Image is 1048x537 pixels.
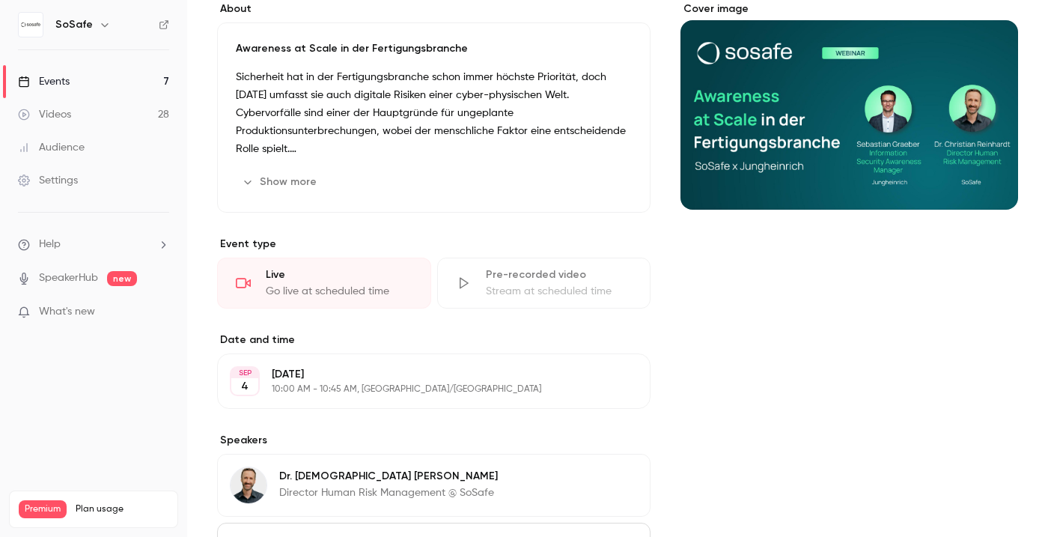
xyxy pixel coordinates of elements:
[18,140,85,155] div: Audience
[76,503,168,515] span: Plan usage
[39,304,95,320] span: What's new
[236,41,632,56] p: Awareness at Scale in der Fertigungsbranche
[217,258,431,309] div: LiveGo live at scheduled time
[266,267,412,282] div: Live
[279,469,498,484] p: Dr. [DEMOGRAPHIC_DATA] [PERSON_NAME]
[19,13,43,37] img: SoSafe
[217,1,651,16] label: About
[279,485,498,500] p: Director Human Risk Management @ SoSafe
[231,467,266,503] img: Dr. Christian Reinhardt
[236,68,632,158] p: Sicherheit hat in der Fertigungsbranche schon immer höchste Priorität, doch [DATE] umfasst sie au...
[55,17,93,32] h6: SoSafe
[680,1,1018,210] section: Cover image
[18,107,71,122] div: Videos
[217,237,651,252] p: Event type
[18,74,70,89] div: Events
[486,284,633,299] div: Stream at scheduled time
[18,237,169,252] li: help-dropdown-opener
[217,454,651,517] div: Dr. Christian ReinhardtDr. [DEMOGRAPHIC_DATA] [PERSON_NAME]Director Human Risk Management @ SoSafe
[39,237,61,252] span: Help
[39,270,98,286] a: SpeakerHub
[272,367,571,382] p: [DATE]
[231,368,258,378] div: SEP
[19,500,67,518] span: Premium
[486,267,633,282] div: Pre-recorded video
[241,379,249,394] p: 4
[266,284,412,299] div: Go live at scheduled time
[217,333,651,348] label: Date and time
[18,173,78,188] div: Settings
[236,170,326,194] button: Show more
[272,383,571,395] p: 10:00 AM - 10:45 AM, [GEOGRAPHIC_DATA]/[GEOGRAPHIC_DATA]
[680,1,1018,16] label: Cover image
[217,433,651,448] label: Speakers
[437,258,651,309] div: Pre-recorded videoStream at scheduled time
[107,271,137,286] span: new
